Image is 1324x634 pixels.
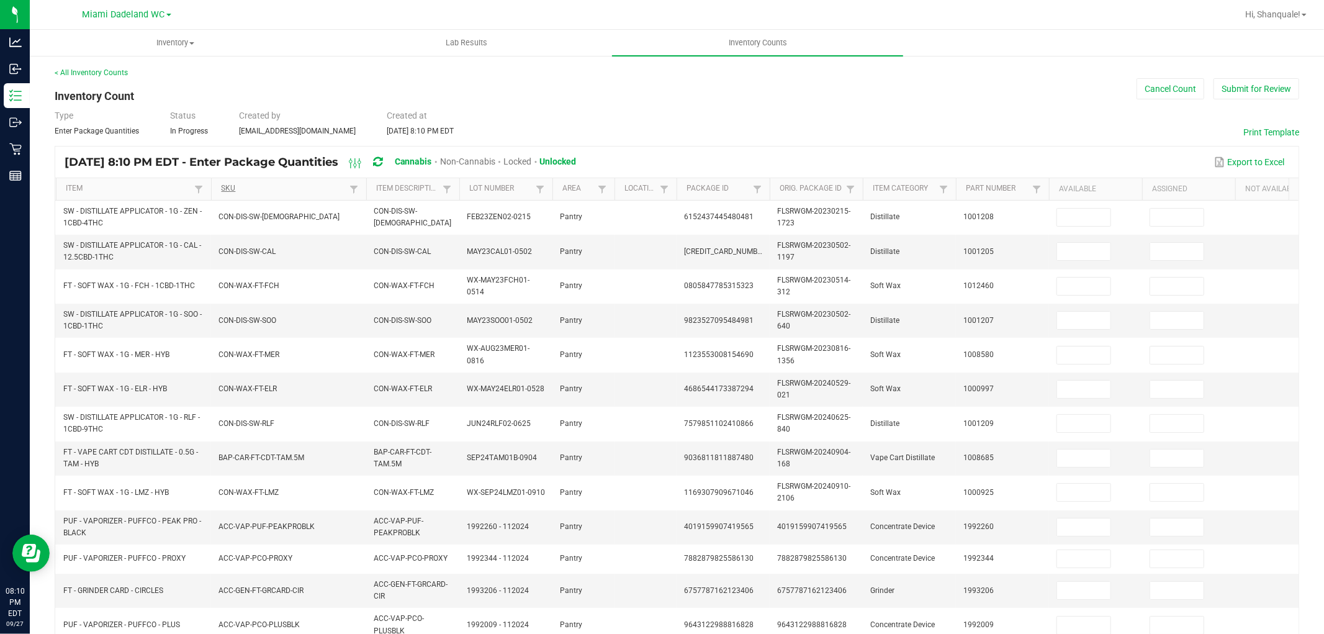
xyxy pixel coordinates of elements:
span: Pantry [560,522,582,531]
span: 1992344 - 112024 [467,554,529,563]
span: WX-MAY23FCH01-0514 [467,276,529,296]
span: FEB23ZEN02-0215 [467,212,531,221]
a: ItemSortable [66,184,191,194]
span: Miami Dadeland WC [83,9,165,20]
a: Filter [750,181,765,197]
span: FLSRWGM-20230502-1197 [777,241,850,261]
span: CON-WAX-FT-LMZ [218,488,279,497]
span: 1992260 - 112024 [467,522,529,531]
span: 1008580 [963,350,994,359]
span: CON-WAX-FT-MER [374,350,435,359]
span: Type [55,111,73,120]
span: CON-DIS-SW-SOO [374,316,431,325]
span: 6757787162123406 [684,586,754,595]
span: 1993206 - 112024 [467,586,529,595]
span: FLSRWGM-20240625-840 [777,413,850,433]
iframe: Resource center [12,535,50,572]
span: PUF - VAPORIZER - PUFFCO - PLUS [63,620,180,629]
span: 4019159907419565 [684,522,754,531]
span: 4686544173387294 [684,384,754,393]
span: FT - SOFT WAX - 1G - LMZ - HYB [63,488,169,497]
span: Enter Package Quantities [55,127,139,135]
span: FLSRWGM-20230215-1723 [777,207,850,227]
span: MAY23SOO01-0502 [467,316,533,325]
span: 1008685 [963,453,994,462]
span: [DATE] 8:10 PM EDT [387,127,454,135]
span: Pantry [560,247,582,256]
span: CON-DIS-SW-CAL [218,247,276,256]
span: Non-Cannabis [440,156,495,166]
span: Pantry [560,453,582,462]
span: CON-DIS-SW-RLF [374,419,430,428]
span: Soft Wax [870,350,901,359]
span: SW - DISTILLATE APPLICATOR - 1G - ZEN - 1CBD-4THC [63,207,202,227]
span: 1992009 - 112024 [467,620,529,629]
button: Export to Excel [1211,152,1288,173]
inline-svg: Retail [9,143,22,155]
span: 0805847785315323 [684,281,754,290]
a: Part NumberSortable [966,184,1029,194]
span: WX-SEP24LMZ01-0910 [467,488,545,497]
span: 6152437445480481 [684,212,754,221]
a: Orig. Package IdSortable [780,184,842,194]
a: Filter [595,181,610,197]
inline-svg: Outbound [9,116,22,129]
span: 7882879825586130 [777,554,847,563]
span: CON-WAX-FT-LMZ [374,488,434,497]
inline-svg: Inbound [9,63,22,75]
span: 6757787162123406 [777,586,847,595]
a: < All Inventory Counts [55,68,128,77]
a: Filter [843,181,858,197]
span: Grinder [870,586,894,595]
span: WX-MAY24ELR01-0528 [467,384,544,393]
span: Pantry [560,554,582,563]
span: ACC-VAP-PCO-PLUSBLK [218,620,300,629]
span: Soft Wax [870,281,901,290]
p: 08:10 PM EDT [6,586,24,619]
span: [EMAIL_ADDRESS][DOMAIN_NAME] [239,127,356,135]
span: CON-WAX-FT-ELR [218,384,277,393]
span: CON-DIS-SW-[DEMOGRAPHIC_DATA] [218,212,340,221]
span: 1001207 [963,316,994,325]
a: Package IdSortable [687,184,749,194]
span: ACC-GEN-FT-GRCARD-CIR [218,586,304,595]
a: Filter [439,181,454,197]
a: Item CategorySortable [873,184,935,194]
span: SW - DISTILLATE APPLICATOR - 1G - CAL - 12.5CBD-1THC [63,241,201,261]
span: CON-WAX-FT-MER [218,350,279,359]
span: Soft Wax [870,488,901,497]
span: 1169307909671046 [684,488,754,497]
a: AreaSortable [562,184,594,194]
span: 9643122988816828 [684,620,754,629]
span: Distillate [870,316,899,325]
a: Inventory [30,30,321,56]
span: CON-WAX-FT-ELR [374,384,432,393]
span: Pantry [560,350,582,359]
span: Locked [503,156,531,166]
span: CON-DIS-SW-[DEMOGRAPHIC_DATA] [374,207,451,227]
span: 1001208 [963,212,994,221]
a: Lab Results [321,30,612,56]
span: WX-AUG23MER01-0816 [467,344,529,365]
span: BAP-CAR-FT-CDT-TAM.5M [218,453,304,462]
span: Inventory [30,37,320,48]
span: CON-WAX-FT-FCH [218,281,279,290]
span: FLSRWGM-20230502-640 [777,310,850,330]
span: ACC-VAP-PUF-PEAKPROBLK [218,522,315,531]
span: Inventory Counts [712,37,804,48]
span: 4019159907419565 [777,522,847,531]
span: Created by [239,111,281,120]
span: 9036811811887480 [684,453,754,462]
span: FT - VAPE CART CDT DISTILLATE - 0.5G - TAM - HYB [63,448,198,468]
span: Pantry [560,419,582,428]
span: FLSRWGM-20240904-168 [777,448,850,468]
span: Pantry [560,620,582,629]
span: FT - SOFT WAX - 1G - ELR - HYB [63,384,167,393]
span: Cannabis [395,156,432,166]
span: 1012460 [963,281,994,290]
span: Lab Results [429,37,504,48]
span: 1992344 [963,554,994,563]
a: Filter [936,181,951,197]
span: SW - DISTILLATE APPLICATOR - 1G - RLF - 1CBD-9THC [63,413,200,433]
div: [DATE] 8:10 PM EDT - Enter Package Quantities [65,151,586,174]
